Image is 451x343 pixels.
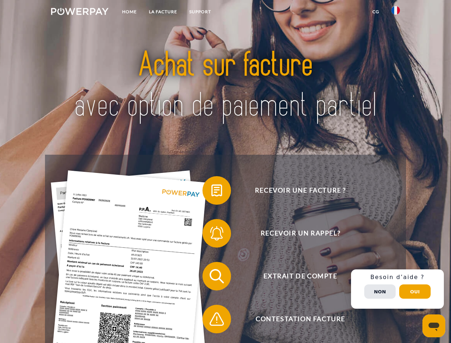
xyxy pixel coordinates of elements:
a: LA FACTURE [143,5,183,18]
button: Recevoir un rappel? [202,219,388,248]
img: fr [391,6,400,15]
img: logo-powerpay-white.svg [51,8,109,15]
span: Extrait de compte [213,262,388,290]
button: Contestation Facture [202,305,388,333]
a: Home [116,5,143,18]
div: Schnellhilfe [351,269,444,309]
a: CG [366,5,385,18]
img: qb_warning.svg [208,310,226,328]
span: Contestation Facture [213,305,388,333]
iframe: Bouton de lancement de la fenêtre de messagerie [422,314,445,337]
img: title-powerpay_fr.svg [68,34,383,137]
button: Non [364,284,396,299]
img: qb_bell.svg [208,224,226,242]
button: Extrait de compte [202,262,388,290]
img: qb_bill.svg [208,182,226,199]
button: Oui [399,284,431,299]
button: Recevoir une facture ? [202,176,388,205]
span: Recevoir une facture ? [213,176,388,205]
h3: Besoin d’aide ? [355,274,440,281]
a: Support [183,5,217,18]
span: Recevoir un rappel? [213,219,388,248]
img: qb_search.svg [208,267,226,285]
